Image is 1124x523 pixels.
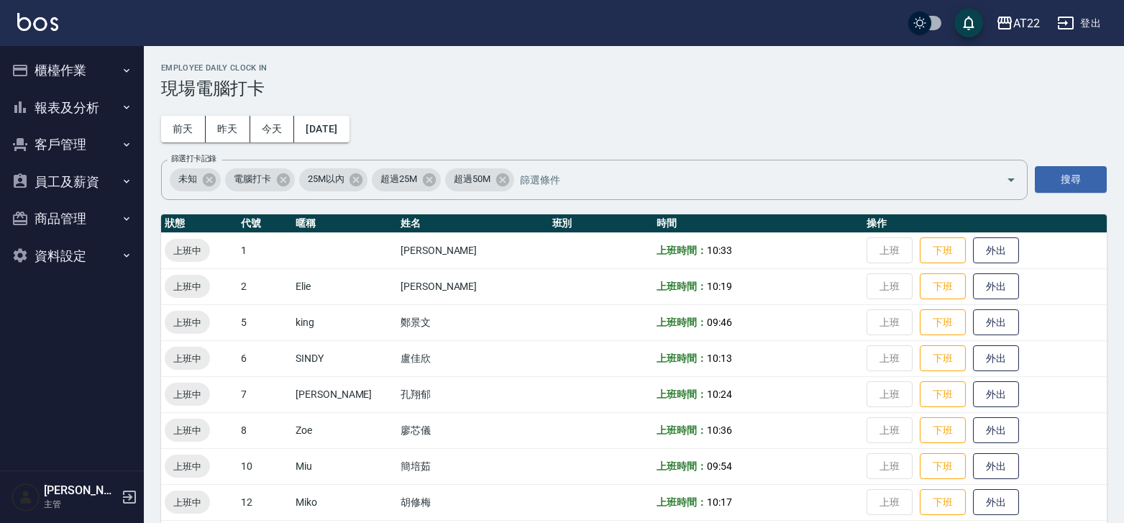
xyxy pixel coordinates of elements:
td: 鄭景文 [397,304,549,340]
button: 櫃檯作業 [6,52,138,89]
button: 外出 [973,453,1019,480]
td: 10 [237,448,292,484]
span: 未知 [170,172,206,186]
div: 25M以內 [299,168,368,191]
span: 10:36 [707,424,732,436]
button: 外出 [973,417,1019,444]
b: 上班時間： [657,317,707,328]
b: 上班時間： [657,353,707,364]
p: 主管 [44,498,117,511]
td: 胡修梅 [397,484,549,520]
img: Logo [17,13,58,31]
span: 上班中 [165,459,210,474]
span: 超過25M [372,172,426,186]
span: 10:13 [707,353,732,364]
td: 7 [237,376,292,412]
span: 上班中 [165,351,210,366]
span: 上班中 [165,243,210,258]
td: [PERSON_NAME] [397,268,549,304]
span: 25M以內 [299,172,353,186]
button: 外出 [973,309,1019,336]
td: Miko [292,484,397,520]
td: 2 [237,268,292,304]
h3: 現場電腦打卡 [161,78,1107,99]
span: 電腦打卡 [225,172,280,186]
button: 下班 [920,345,966,372]
td: 1 [237,232,292,268]
h5: [PERSON_NAME] [44,483,117,498]
button: 資料設定 [6,237,138,275]
button: 商品管理 [6,200,138,237]
h2: Employee Daily Clock In [161,63,1107,73]
button: 下班 [920,489,966,516]
span: 上班中 [165,387,210,402]
img: Person [12,483,40,511]
button: 下班 [920,453,966,480]
td: Elie [292,268,397,304]
td: 5 [237,304,292,340]
button: 下班 [920,417,966,444]
button: 外出 [973,237,1019,264]
button: 下班 [920,273,966,300]
span: 上班中 [165,315,210,330]
th: 狀態 [161,214,237,233]
td: 孔翔郁 [397,376,549,412]
div: 未知 [170,168,221,191]
th: 操作 [863,214,1107,233]
td: 6 [237,340,292,376]
div: AT22 [1013,14,1040,32]
span: 上班中 [165,495,210,510]
b: 上班時間： [657,281,707,292]
button: 下班 [920,237,966,264]
span: 09:46 [707,317,732,328]
button: 搜尋 [1035,166,1107,193]
td: [PERSON_NAME] [292,376,397,412]
th: 暱稱 [292,214,397,233]
span: 上班中 [165,279,210,294]
b: 上班時間： [657,496,707,508]
th: 姓名 [397,214,549,233]
span: 09:54 [707,460,732,472]
td: Miu [292,448,397,484]
button: 客戶管理 [6,126,138,163]
td: 8 [237,412,292,448]
button: 今天 [250,116,295,142]
button: 下班 [920,381,966,408]
button: 外出 [973,381,1019,408]
b: 上班時間： [657,460,707,472]
b: 上班時間： [657,424,707,436]
label: 篩選打卡記錄 [171,153,216,164]
span: 10:17 [707,496,732,508]
button: save [954,9,983,37]
button: 登出 [1051,10,1107,37]
td: Zoe [292,412,397,448]
span: 超過50M [445,172,499,186]
td: 盧佳欣 [397,340,549,376]
td: king [292,304,397,340]
button: 外出 [973,489,1019,516]
div: 超過50M [445,168,514,191]
div: 電腦打卡 [225,168,295,191]
td: 12 [237,484,292,520]
span: 10:33 [707,245,732,256]
button: 員工及薪資 [6,163,138,201]
b: 上班時間： [657,245,707,256]
button: 前天 [161,116,206,142]
div: 超過25M [372,168,441,191]
button: 外出 [973,273,1019,300]
button: 下班 [920,309,966,336]
td: SINDY [292,340,397,376]
th: 代號 [237,214,292,233]
button: 外出 [973,345,1019,372]
button: AT22 [990,9,1046,38]
td: [PERSON_NAME] [397,232,549,268]
td: 廖芯儀 [397,412,549,448]
th: 班別 [549,214,654,233]
span: 上班中 [165,423,210,438]
th: 時間 [653,214,863,233]
button: Open [1000,168,1023,191]
span: 10:19 [707,281,732,292]
td: 簡培茹 [397,448,549,484]
input: 篩選條件 [516,167,981,192]
button: 昨天 [206,116,250,142]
